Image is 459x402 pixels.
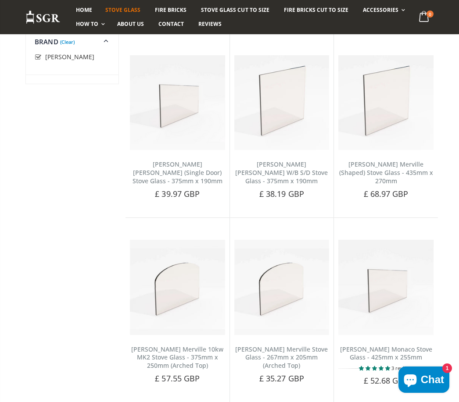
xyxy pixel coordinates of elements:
span: Home [76,6,92,14]
span: Reviews [198,20,222,28]
span: £ 57.55 GBP [155,373,200,384]
a: [PERSON_NAME] Merville Stove Glass - 267mm x 205mm (Arched Top) [235,345,328,370]
a: Contact [152,17,190,31]
a: How To [69,17,109,31]
span: Fire Bricks Cut To Size [284,6,348,14]
a: Accessories [356,3,409,17]
img: Franco Belge Lorraine W/B S/D Stove Glass [234,55,330,150]
a: (Clear) [60,41,75,43]
a: Stove Glass [99,3,147,17]
img: Franco Belge Merville 10kw MK2 Stove Glass - 375mm x 250mm (Arched Top) [130,240,225,335]
span: Accessories [363,6,398,14]
span: 3 reviews [391,365,413,371]
a: Stove Glass Cut To Size [194,3,276,17]
img: Stove Glass Replacement [25,10,61,25]
span: £ 68.97 GBP [364,189,409,199]
span: Brand [35,37,58,46]
span: About us [117,20,144,28]
inbox-online-store-chat: Shopify online store chat [396,366,452,395]
span: £ 38.19 GBP [259,189,304,199]
a: [PERSON_NAME] Monaco Stove Glass - 425mm x 255mm [340,345,432,362]
a: [PERSON_NAME] [PERSON_NAME] (Single Door) Stove Glass - 375mm x 190mm [133,160,222,185]
a: Reviews [192,17,228,31]
a: Fire Bricks [148,3,193,17]
img: Franco Belge Belfort stove glass [234,240,330,335]
span: 0 [427,11,434,18]
span: Fire Bricks [155,6,186,14]
span: Stove Glass Cut To Size [201,6,269,14]
a: Fire Bricks Cut To Size [277,3,355,17]
span: £ 52.68 GBP [364,375,409,386]
span: How To [76,20,98,28]
span: [PERSON_NAME] [45,53,94,61]
a: [PERSON_NAME] Merville (Shaped) Stove Glass - 435mm x 270mm [339,160,433,185]
a: [PERSON_NAME] Merville 10kw MK2 Stove Glass - 375mm x 250mm (Arched Top) [131,345,223,370]
a: Home [69,3,99,17]
a: About us [111,17,151,31]
a: 0 [416,9,434,26]
span: Stove Glass [105,6,140,14]
span: £ 35.27 GBP [259,373,304,384]
span: Contact [158,20,184,28]
span: £ 39.97 GBP [155,189,200,199]
img: Franco Belge Monaco Stove Glass [338,240,434,335]
img: Franco Belge Lorraine (Single Door) Stove Glass [130,55,225,150]
a: [PERSON_NAME] [PERSON_NAME] W/B S/D Stove Glass - 375mm x 190mm [235,160,328,185]
img: Franco Belge Merville (Shaped) Stove Glass - 435mm x 270mm [338,55,434,150]
span: 5.00 stars [359,365,391,371]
